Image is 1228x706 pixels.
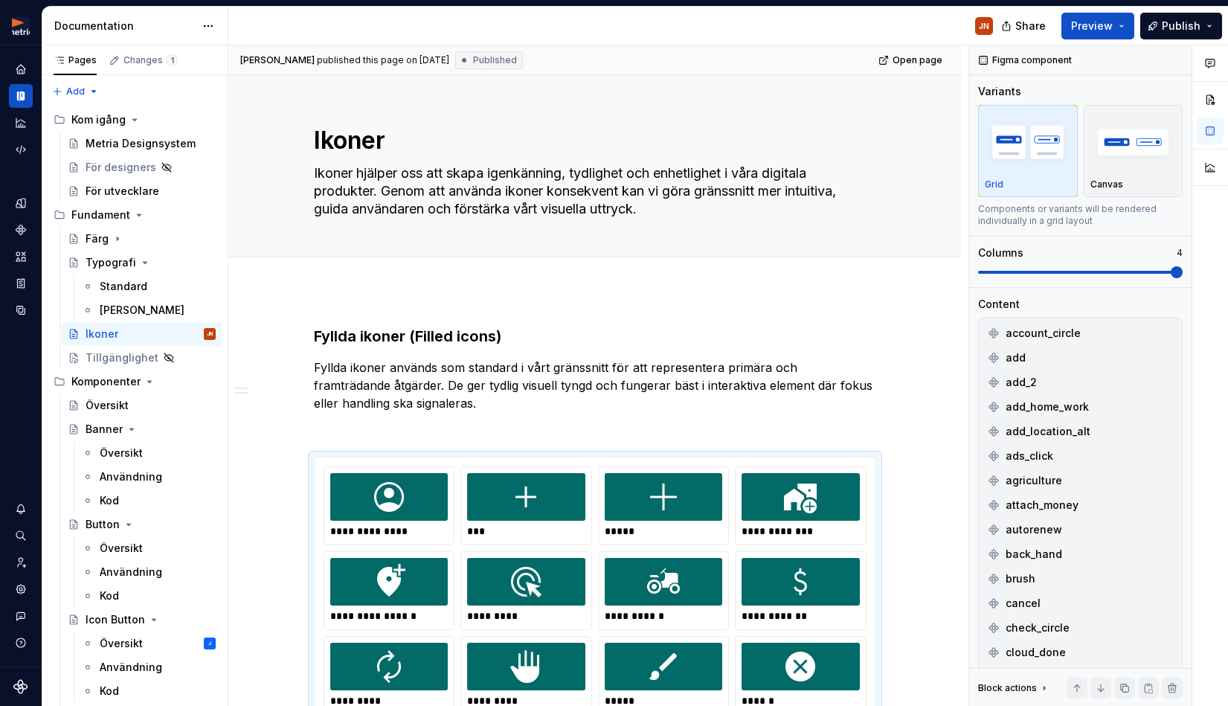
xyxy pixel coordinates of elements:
[76,536,222,560] a: Översikt
[62,417,222,441] a: Banner
[982,420,1179,443] div: add_location_alt
[54,54,97,66] div: Pages
[9,272,33,295] a: Storybook stories
[985,115,1071,169] img: placeholder
[9,57,33,81] a: Home
[982,518,1179,542] div: autorenew
[208,636,211,651] div: J
[9,497,33,521] button: Notifications
[86,350,158,365] div: Tillgänglighet
[982,444,1179,468] div: ads_click
[893,54,942,66] span: Open page
[86,612,145,627] div: Icon Button
[9,604,33,628] button: Contact support
[62,513,222,536] a: Button
[311,161,873,221] textarea: Ikoner hjälper oss att skapa igenkänning, tydlighet och enhetlighet i våra digitala produkter. Ge...
[978,246,1023,260] div: Columns
[978,84,1021,99] div: Variants
[1006,522,1062,537] span: autorenew
[1006,375,1037,390] span: add_2
[76,655,222,679] a: Användning
[317,54,449,66] div: published this page on [DATE]
[62,608,222,632] a: Icon Button
[86,398,129,413] div: Översikt
[100,469,162,484] div: Användning
[9,577,33,601] a: Settings
[1090,115,1177,169] img: placeholder
[9,551,33,574] a: Invite team
[1006,424,1090,439] span: add_location_alt
[9,524,33,548] button: Search ⌘K
[314,326,876,347] h3: Fyllda ikoner (Filled icons)
[9,111,33,135] a: Analytics
[62,132,222,155] a: Metria Designsystem
[100,493,119,508] div: Kod
[166,54,178,66] span: 1
[240,54,315,66] span: [PERSON_NAME]
[9,84,33,108] a: Documentation
[86,422,123,437] div: Banner
[86,231,109,246] div: Färg
[100,565,162,580] div: Användning
[9,245,33,269] a: Assets
[982,542,1179,566] div: back_hand
[71,112,126,127] div: Kom igång
[982,665,1179,689] div: cloud_upload
[985,179,1003,190] p: Grid
[982,346,1179,370] div: add
[1006,473,1062,488] span: agriculture
[123,54,178,66] div: Changes
[66,86,85,97] span: Add
[978,297,1020,312] div: Content
[1006,571,1035,586] span: brush
[978,203,1183,227] div: Components or variants will be rendered individually in a grid layout
[100,660,162,675] div: Användning
[48,370,222,394] div: Komponenter
[982,567,1179,591] div: brush
[100,303,184,318] div: [PERSON_NAME]
[9,298,33,322] a: Data sources
[9,218,33,242] a: Components
[1006,620,1070,635] span: check_circle
[62,346,222,370] a: Tillgänglighet
[874,50,949,71] a: Open page
[9,138,33,161] a: Code automation
[62,322,222,346] a: IkonerJN
[100,588,119,603] div: Kod
[1006,449,1053,463] span: ads_click
[62,227,222,251] a: Färg
[207,327,213,341] div: JN
[100,541,143,556] div: Översikt
[62,155,222,179] a: För designers
[982,370,1179,394] div: add_2
[1177,247,1183,259] p: 4
[62,394,222,417] a: Översikt
[86,255,136,270] div: Typografi
[1006,498,1078,513] span: attach_money
[100,636,143,651] div: Översikt
[978,105,1078,197] button: placeholderGrid
[76,632,222,655] a: ÖversiktJ
[76,584,222,608] a: Kod
[71,374,141,389] div: Komponenter
[54,19,195,33] div: Documentation
[1006,326,1081,341] span: account_circle
[982,591,1179,615] div: cancel
[48,203,222,227] div: Fundament
[982,493,1179,517] div: attach_money
[1006,645,1066,660] span: cloud_done
[100,279,147,294] div: Standard
[1006,350,1026,365] span: add
[1090,179,1123,190] p: Canvas
[978,678,1050,699] div: Block actions
[1061,13,1134,39] button: Preview
[1140,13,1222,39] button: Publish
